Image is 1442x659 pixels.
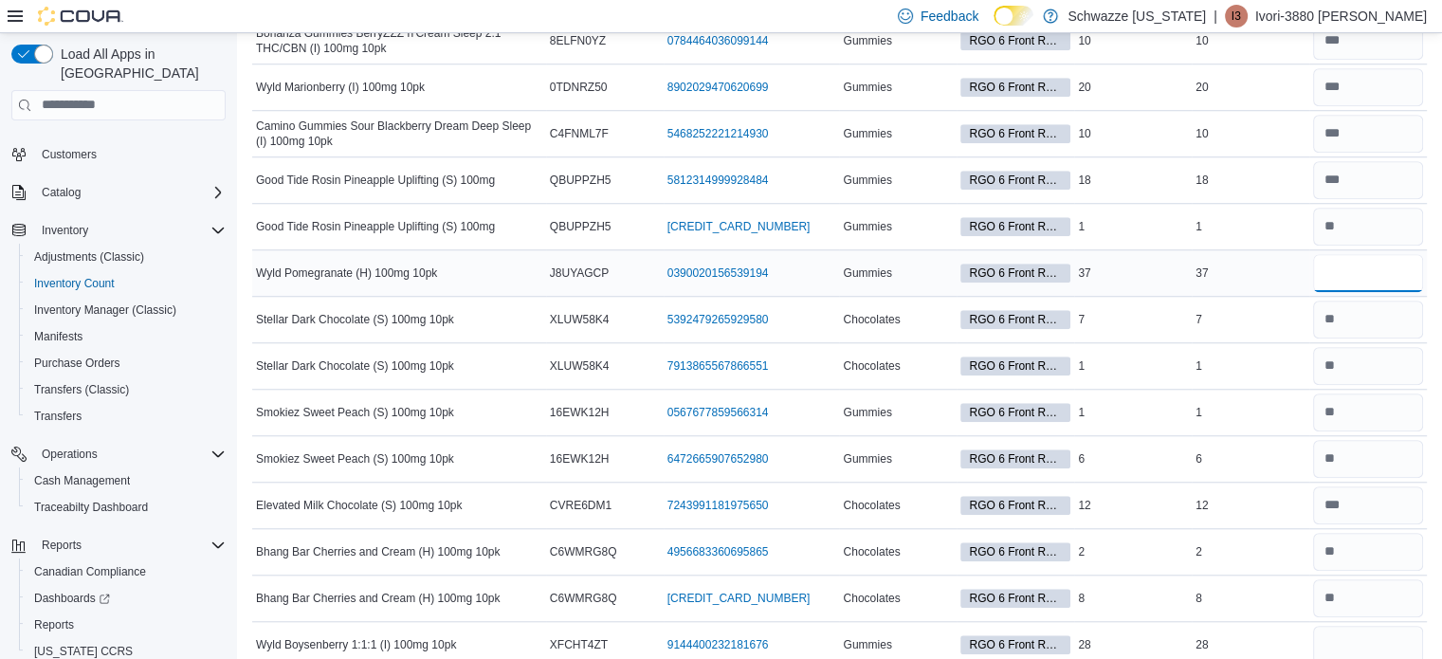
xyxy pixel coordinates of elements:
span: Reports [27,613,226,636]
a: [CREDIT_CARD_NUMBER] [667,591,811,606]
span: Bhang Bar Cherries and Cream (H) 100mg 10pk [256,591,500,606]
div: Ivori-3880 Johnson [1225,5,1248,27]
span: Operations [34,443,226,466]
div: 7 [1192,308,1309,331]
span: RGO 6 Front Room [969,32,1062,49]
span: Dashboards [34,591,110,606]
a: 5392479265929580 [667,312,769,327]
span: Elevated Milk Chocolate (S) 100mg 10pk [256,498,462,513]
button: Operations [34,443,105,466]
a: Inventory Manager (Classic) [27,299,184,321]
a: 0784464036099144 [667,33,769,48]
span: Wyld Marionberry (I) 100mg 10pk [256,80,425,95]
a: Cash Management [27,469,137,492]
a: Canadian Compliance [27,560,154,583]
div: 2 [1192,540,1309,563]
span: Inventory Count [34,276,115,291]
span: RGO 6 Front Room [969,357,1062,375]
input: Dark Mode [994,6,1033,26]
a: 8902029470620699 [667,80,769,95]
div: 18 [1192,169,1309,192]
button: Purchase Orders [19,350,233,376]
span: RGO 6 Front Room [969,497,1062,514]
div: 37 [1074,262,1192,284]
a: Purchase Orders [27,352,128,375]
div: 12 [1074,494,1192,517]
div: 6 [1192,448,1309,470]
span: Chocolates [843,544,900,559]
a: 0567677859566314 [667,405,769,420]
span: Purchase Orders [27,352,226,375]
button: Cash Management [19,467,233,494]
div: 1 [1192,401,1309,424]
div: 8 [1192,587,1309,610]
span: RGO 6 Front Room [960,264,1070,283]
span: RGO 6 Front Room [960,171,1070,190]
button: Inventory Count [19,270,233,297]
span: Customers [42,147,97,162]
div: 12 [1192,494,1309,517]
button: Reports [4,532,233,558]
span: RGO 6 Front Room [969,450,1062,467]
span: RGO 6 Front Room [960,31,1070,50]
span: 16EWK12H [550,451,610,467]
span: RGO 6 Front Room [960,496,1070,515]
button: Reports [34,534,89,557]
span: RGO 6 Front Room [969,218,1062,235]
span: Catalog [42,185,81,200]
span: RGO 6 Front Room [960,635,1070,654]
p: Ivori-3880 [PERSON_NAME] [1255,5,1427,27]
span: Gummies [843,451,891,467]
span: Reports [42,538,82,553]
span: J8UYAGCP [550,265,609,281]
button: Manifests [19,323,233,350]
span: C6WMRG8Q [550,544,617,559]
a: Traceabilty Dashboard [27,496,155,519]
div: 1 [1074,215,1192,238]
button: Inventory [34,219,96,242]
button: Canadian Compliance [19,558,233,585]
button: Transfers (Classic) [19,376,233,403]
span: Canadian Compliance [34,564,146,579]
span: Gummies [843,637,891,652]
span: Chocolates [843,498,900,513]
a: 5468252221214930 [667,126,769,141]
button: Inventory [4,217,233,244]
span: C4FNML7F [550,126,609,141]
span: Cash Management [34,473,130,488]
span: RGO 6 Front Room [969,590,1062,607]
span: Bhang Bar Cherries and Cream (H) 100mg 10pk [256,544,500,559]
div: 18 [1074,169,1192,192]
span: Dashboards [27,587,226,610]
span: Chocolates [843,312,900,327]
p: | [1214,5,1217,27]
a: Dashboards [19,585,233,612]
a: Reports [27,613,82,636]
div: 10 [1074,29,1192,52]
div: 20 [1192,76,1309,99]
span: RGO 6 Front Room [960,542,1070,561]
a: Manifests [27,325,90,348]
span: Inventory Manager (Classic) [27,299,226,321]
a: 5812314999928484 [667,173,769,188]
span: Purchase Orders [34,356,120,371]
span: Stellar Dark Chocolate (S) 100mg 10pk [256,312,454,327]
span: XLUW58K4 [550,312,610,327]
span: Smokiez Sweet Peach (S) 100mg 10pk [256,405,454,420]
button: Catalog [34,181,88,204]
span: Smokiez Sweet Peach (S) 100mg 10pk [256,451,454,467]
a: 4956683360695865 [667,544,769,559]
div: 28 [1192,633,1309,656]
div: 37 [1192,262,1309,284]
div: 7 [1074,308,1192,331]
span: RGO 6 Front Room [960,449,1070,468]
div: 10 [1192,29,1309,52]
span: Inventory Manager (Classic) [34,302,176,318]
span: RGO 6 Front Room [960,217,1070,236]
div: 1 [1192,355,1309,377]
span: Cash Management [27,469,226,492]
span: Good Tide Rosin Pineapple Uplifting (S) 100mg [256,219,495,234]
span: Reports [34,617,74,632]
a: Adjustments (Classic) [27,246,152,268]
span: RGO 6 Front Room [969,125,1062,142]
